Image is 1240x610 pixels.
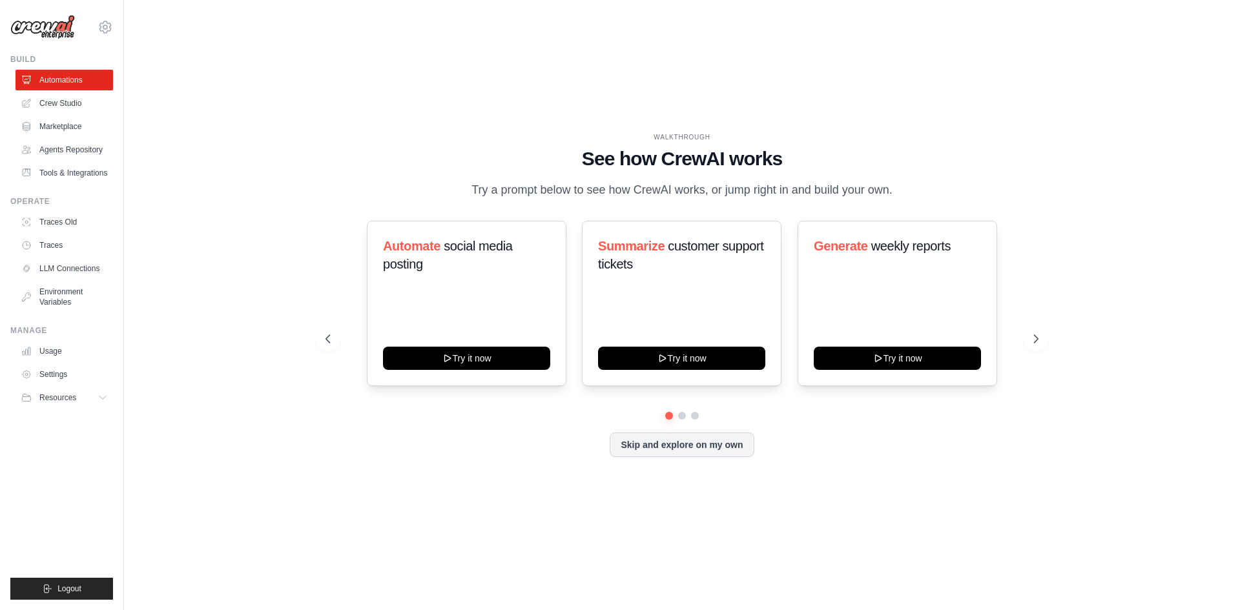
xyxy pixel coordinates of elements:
span: Automate [383,239,440,253]
span: weekly reports [871,239,950,253]
button: Resources [15,387,113,408]
span: Summarize [598,239,665,253]
button: Try it now [383,347,550,370]
button: Try it now [598,347,765,370]
a: Agents Repository [15,139,113,160]
button: Skip and explore on my own [610,432,754,457]
h1: See how CrewAI works [325,147,1038,170]
div: Operate [10,196,113,207]
button: Try it now [814,347,981,370]
div: Build [10,54,113,65]
a: Tools & Integrations [15,163,113,183]
a: Marketplace [15,116,113,137]
div: Manage [10,325,113,336]
span: Resources [39,392,76,403]
a: Automations [15,70,113,90]
p: Try a prompt below to see how CrewAI works, or jump right in and build your own. [465,181,899,199]
span: Generate [814,239,868,253]
span: social media posting [383,239,513,271]
span: customer support tickets [598,239,763,271]
a: Environment Variables [15,281,113,312]
a: Traces [15,235,113,256]
div: WALKTHROUGH [325,132,1038,142]
a: LLM Connections [15,258,113,279]
a: Traces Old [15,212,113,232]
button: Logout [10,578,113,600]
span: Logout [57,584,81,594]
img: Logo [10,15,75,39]
a: Usage [15,341,113,361]
a: Settings [15,364,113,385]
a: Crew Studio [15,93,113,114]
